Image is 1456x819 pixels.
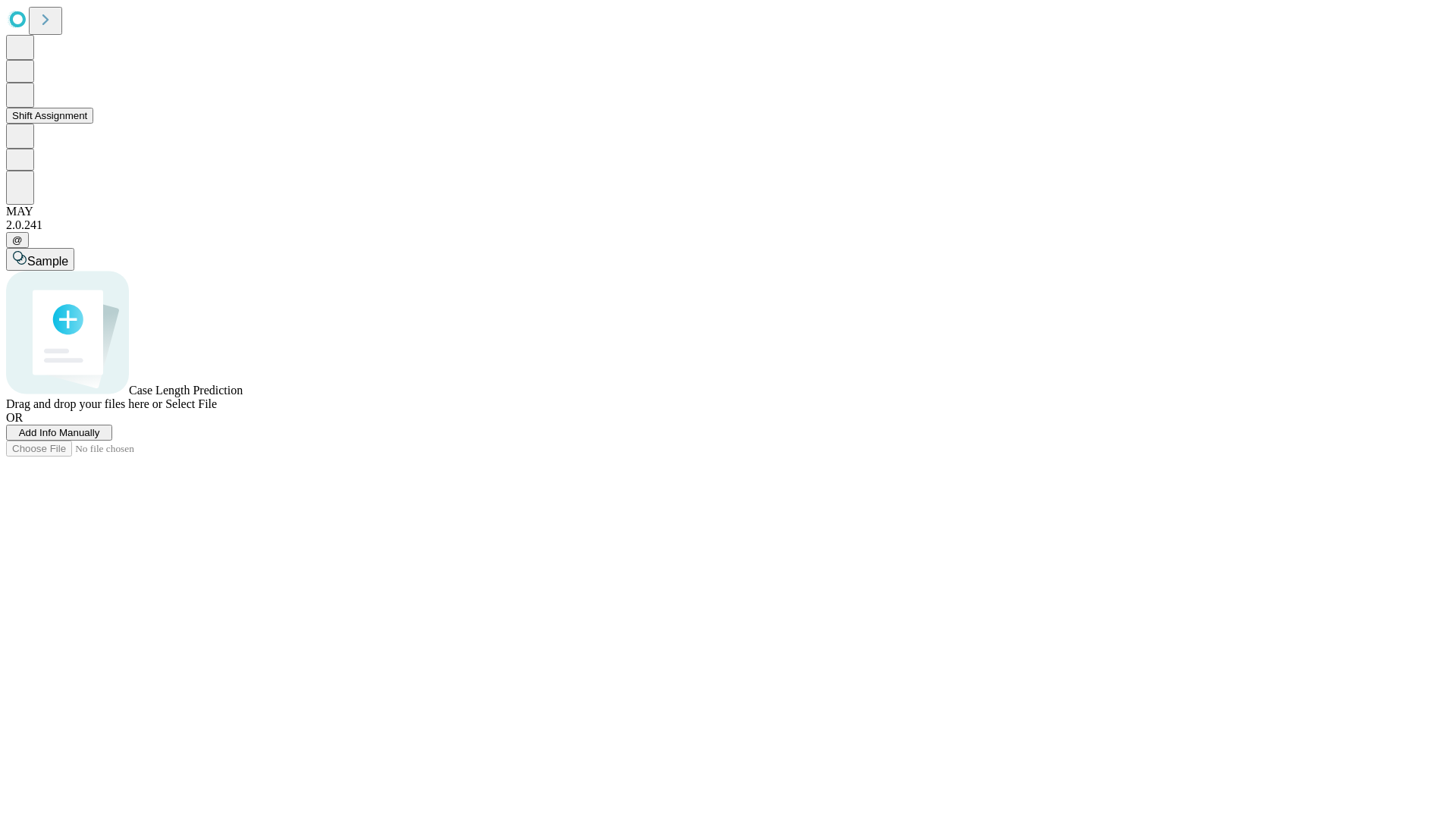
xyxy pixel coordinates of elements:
[12,234,23,246] span: @
[6,232,29,248] button: @
[6,397,162,410] span: Drag and drop your files here or
[6,218,1450,232] div: 2.0.241
[27,255,68,268] span: Sample
[19,427,100,438] span: Add Info Manually
[165,397,217,410] span: Select File
[6,425,112,441] button: Add Info Manually
[6,248,74,271] button: Sample
[6,108,93,124] button: Shift Assignment
[129,384,243,397] span: Case Length Prediction
[6,205,1450,218] div: MAY
[6,411,23,424] span: OR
